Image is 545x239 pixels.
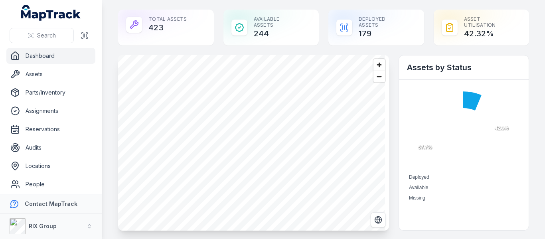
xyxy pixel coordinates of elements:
a: Audits [6,140,95,156]
a: MapTrack [21,5,81,21]
button: Search [10,28,74,43]
a: People [6,176,95,192]
a: Parts/Inventory [6,85,95,101]
strong: RIX Group [29,223,57,229]
a: Assets [6,66,95,82]
a: Reservations [6,121,95,137]
canvas: Map [118,55,385,231]
strong: Contact MapTrack [25,200,77,207]
span: Missing [409,195,425,201]
button: Switch to Satellite View [371,212,386,227]
span: Deployed [409,174,429,180]
h2: Assets by Status [407,62,521,73]
span: Available [409,185,428,190]
a: Assignments [6,103,95,119]
button: Zoom out [373,71,385,82]
a: Locations [6,158,95,174]
span: Search [37,32,56,40]
button: Zoom in [373,59,385,71]
a: Dashboard [6,48,95,64]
